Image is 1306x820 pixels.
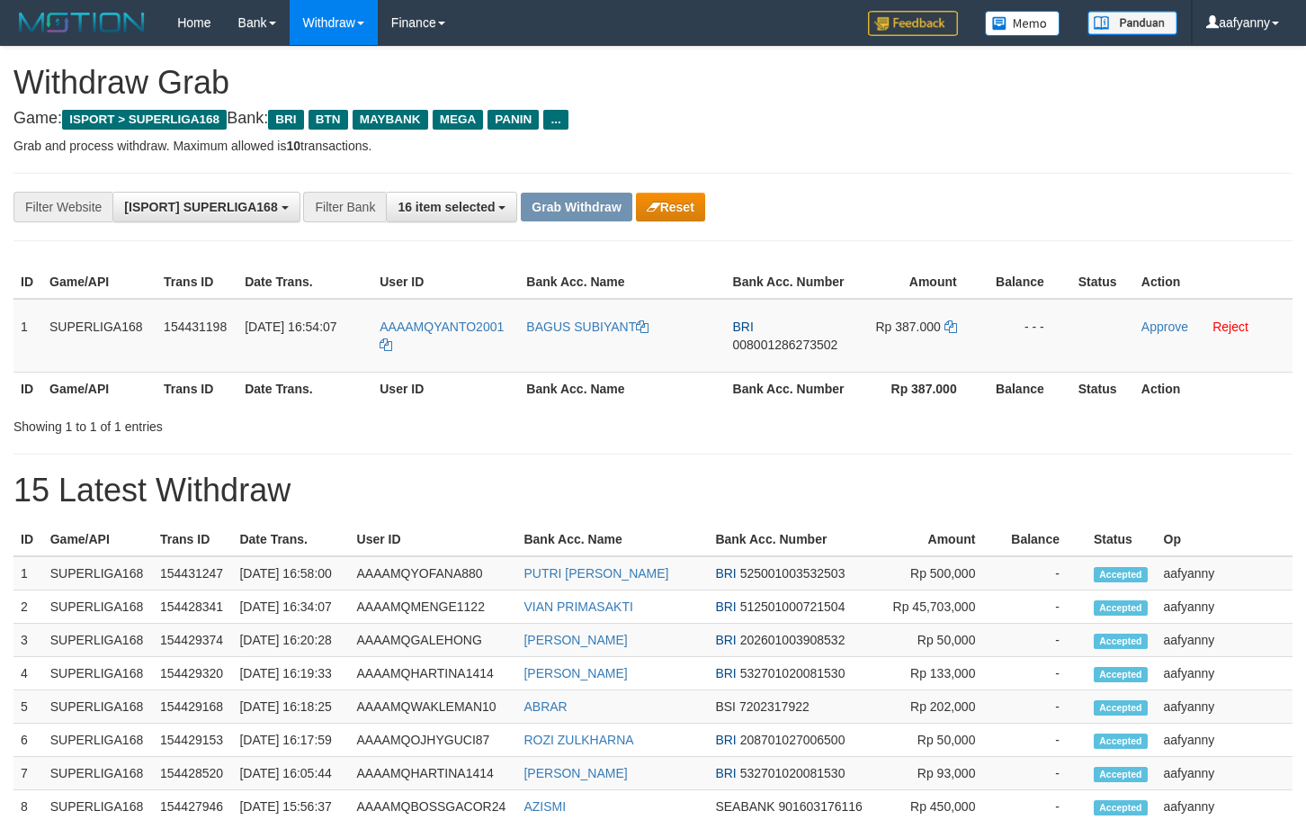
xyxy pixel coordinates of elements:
td: AAAAMQHARTINA1414 [350,757,517,790]
img: Feedback.jpg [868,11,958,36]
td: - [1002,724,1087,757]
th: Bank Acc. Name [516,523,708,556]
button: [ISPORT] SUPERLIGA168 [112,192,300,222]
th: Date Trans. [232,523,349,556]
td: - [1002,690,1087,724]
th: Status [1087,523,1157,556]
span: Copy 512501000721504 to clipboard [740,599,845,614]
td: aafyanny [1157,724,1293,757]
th: Op [1157,523,1293,556]
td: 3 [13,624,43,657]
td: AAAAMQOJHYGUCI87 [350,724,517,757]
span: 16 item selected [398,200,495,214]
span: Accepted [1094,767,1148,782]
th: User ID [372,266,519,299]
th: ID [13,523,43,556]
span: Accepted [1094,634,1148,649]
td: Rp 50,000 [881,724,1002,757]
span: MAYBANK [353,110,428,130]
span: PANIN [488,110,539,130]
span: BRI [715,666,736,680]
td: Rp 133,000 [881,657,1002,690]
td: [DATE] 16:18:25 [232,690,349,724]
span: BRI [715,733,736,747]
td: - [1002,757,1087,790]
span: Accepted [1094,700,1148,716]
a: [PERSON_NAME] [523,633,627,647]
td: 5 [13,690,43,724]
td: - [1002,657,1087,690]
th: Amount [853,266,984,299]
span: BSI [715,699,736,714]
th: Balance [984,372,1071,405]
td: aafyanny [1157,657,1293,690]
span: Accepted [1094,667,1148,682]
img: Button%20Memo.svg [985,11,1060,36]
a: Copy 387000 to clipboard [944,320,957,334]
p: Grab and process withdraw. Maximum allowed is transactions. [13,137,1293,155]
span: BRI [715,766,736,780]
td: 154429168 [153,690,232,724]
a: ABRAR [523,699,567,714]
div: Filter Website [13,192,112,222]
td: [DATE] 16:34:07 [232,590,349,624]
a: AZISMI [523,799,566,814]
td: 154429320 [153,657,232,690]
td: 4 [13,657,43,690]
h1: Withdraw Grab [13,65,1293,101]
td: SUPERLIGA168 [43,590,153,624]
span: Accepted [1094,567,1148,582]
th: Balance [1002,523,1087,556]
td: Rp 202,000 [881,690,1002,724]
td: 154429153 [153,724,232,757]
td: SUPERLIGA168 [43,556,153,590]
th: Trans ID [157,266,237,299]
td: [DATE] 16:20:28 [232,624,349,657]
span: Copy 7202317922 to clipboard [739,699,810,714]
a: BAGUS SUBIYANT [526,320,649,334]
span: BRI [715,633,736,647]
th: Date Trans. [237,266,372,299]
span: Copy 901603176116 to clipboard [778,799,862,814]
a: AAAAMQYANTO2001 [380,320,504,352]
td: [DATE] 16:19:33 [232,657,349,690]
span: Copy 532701020081530 to clipboard [740,666,845,680]
th: Trans ID [153,523,232,556]
span: Copy 532701020081530 to clipboard [740,766,845,780]
span: AAAAMQYANTO2001 [380,320,504,334]
th: Trans ID [157,372,237,405]
td: [DATE] 16:05:44 [232,757,349,790]
span: 154431198 [164,320,227,334]
span: BRI [715,599,736,614]
th: Bank Acc. Name [519,372,725,405]
span: Accepted [1094,734,1148,749]
div: Filter Bank [303,192,386,222]
td: SUPERLIGA168 [43,724,153,757]
th: Balance [984,266,1071,299]
th: User ID [350,523,517,556]
td: 154429374 [153,624,232,657]
th: Game/API [42,266,157,299]
span: Copy 208701027006500 to clipboard [740,733,845,747]
span: MEGA [433,110,484,130]
td: aafyanny [1157,690,1293,724]
button: Grab Withdraw [521,193,631,221]
a: PUTRI [PERSON_NAME] [523,566,668,581]
td: SUPERLIGA168 [43,690,153,724]
th: Game/API [42,372,157,405]
td: 1 [13,556,43,590]
td: Rp 45,703,000 [881,590,1002,624]
td: aafyanny [1157,556,1293,590]
a: ROZI ZULKHARNA [523,733,633,747]
td: AAAAMQYOFANA880 [350,556,517,590]
a: Reject [1212,320,1248,334]
th: User ID [372,372,519,405]
td: aafyanny [1157,757,1293,790]
span: Rp 387.000 [875,320,940,334]
span: [DATE] 16:54:07 [245,320,336,334]
span: Accepted [1094,800,1148,815]
span: Accepted [1094,600,1148,616]
td: AAAAMQGALEHONG [350,624,517,657]
span: Copy 008001286273502 to clipboard [733,338,838,352]
td: 154428341 [153,590,232,624]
